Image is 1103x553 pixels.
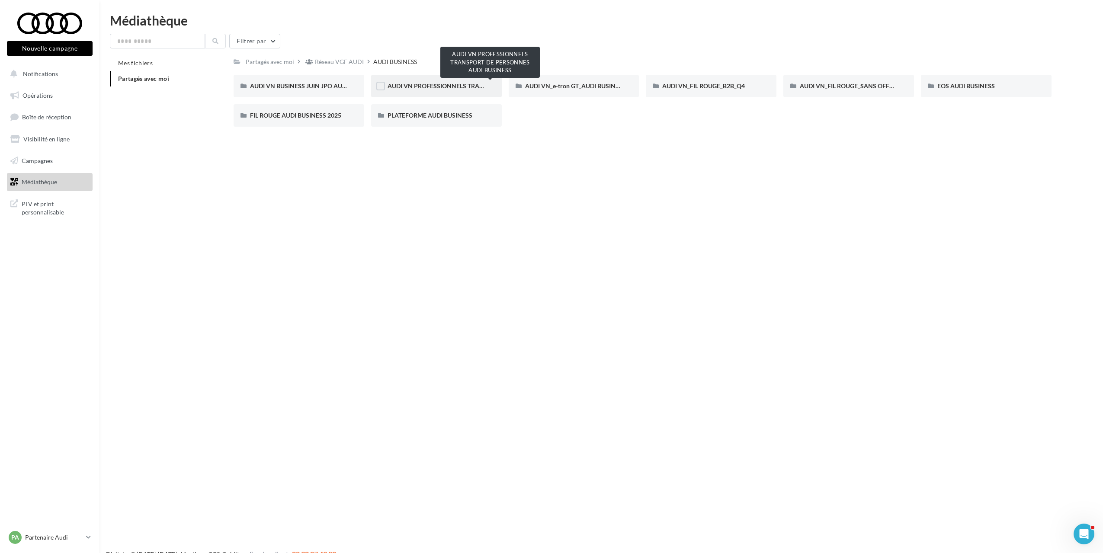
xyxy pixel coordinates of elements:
[246,58,294,66] div: Partagés avec moi
[7,41,93,56] button: Nouvelle campagne
[22,92,53,99] span: Opérations
[250,112,341,119] span: FIL ROUGE AUDI BUSINESS 2025
[110,14,1093,27] div: Médiathèque
[373,58,417,66] div: AUDI BUSINESS
[388,112,472,119] span: PLATEFORME AUDI BUSINESS
[5,86,94,105] a: Opérations
[23,70,58,77] span: Notifications
[250,82,378,90] span: AUDI VN BUSINESS JUIN JPO AUDI BUSINESS
[525,82,626,90] span: AUDI VN_e-tron GT_AUDI BUSINESS
[5,108,94,126] a: Boîte de réception
[11,533,19,542] span: PA
[22,198,89,217] span: PLV et print personnalisable
[25,533,83,542] p: Partenaire Audi
[22,113,71,121] span: Boîte de réception
[315,58,364,66] div: Réseau VGF AUDI
[1074,524,1094,544] iframe: Intercom live chat
[5,195,94,220] a: PLV et print personnalisable
[440,47,540,78] div: AUDI VN PROFESSIONNELS TRANSPORT DE PERSONNES AUDI BUSINESS
[22,178,57,185] span: Médiathèque
[388,82,596,90] span: AUDI VN PROFESSIONNELS TRANSPORT DE PERSONNES AUDI BUSINESS
[5,173,94,191] a: Médiathèque
[118,75,169,82] span: Partagés avec moi
[7,529,93,546] a: PA Partenaire Audi
[662,82,745,90] span: AUDI VN_FIL ROUGE_B2B_Q4
[937,82,995,90] span: EOS AUDI BUSINESS
[800,82,945,90] span: AUDI VN_FIL ROUGE_SANS OFFRE_AUDI_BUSINESS
[5,65,91,83] button: Notifications
[5,152,94,170] a: Campagnes
[22,157,53,164] span: Campagnes
[118,59,153,67] span: Mes fichiers
[5,130,94,148] a: Visibilité en ligne
[23,135,70,143] span: Visibilité en ligne
[229,34,280,48] button: Filtrer par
